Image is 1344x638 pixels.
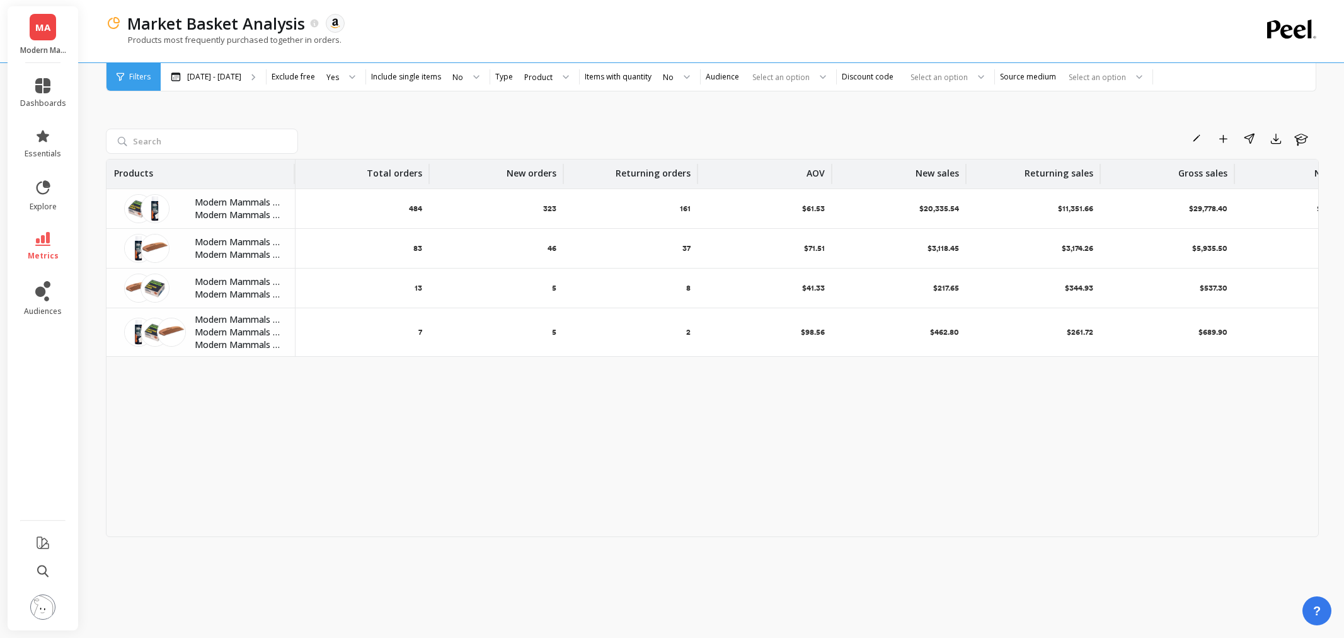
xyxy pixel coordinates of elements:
input: Search [106,129,298,154]
p: $29,778.40 [1189,204,1227,214]
img: 61p4pIfcpjL.jpg [124,318,153,347]
label: Type [495,72,513,82]
p: Modern Mammals Wide-Tooth Wooden Comb for All Hair Types Anti-Static Detangling Strands, Dry and ... [195,275,280,288]
p: 161 [680,204,691,214]
label: Items with quantity [585,72,652,82]
p: Returning orders [616,159,691,180]
div: Product [524,71,553,83]
div: No [663,71,674,83]
p: Modern Mammals Magic Mud Mens Shampoo Alternative I Sulfate Free Daily CoWash I Moisturizing to P... [195,313,280,326]
img: 61p4pIfcpjL.jpg [124,234,153,263]
p: [DATE] - [DATE] [187,72,241,82]
p: AOV [807,159,825,180]
span: metrics [28,251,59,261]
img: 61gUQ4LTUpL.jpg [124,274,153,303]
p: Modern Mammals Light Shampoo Bar - Minimalist Hair Care Low Suds Low Lather Vegan Sensitive Scalp... [195,326,280,339]
p: 484 [409,204,422,214]
span: ? [1313,602,1321,620]
p: 13 [415,283,422,293]
p: $3,174.26 [1062,243,1093,253]
p: $3,118.45 [928,243,959,253]
p: Modern Mammals - Amazon [20,45,66,55]
button: ? [1302,596,1331,625]
p: $217.65 [933,283,959,293]
p: $344.93 [1065,283,1093,293]
p: $61.53 [802,204,825,214]
img: 61gUQ4LTUpL.jpg [157,318,186,347]
p: $98.56 [801,327,825,337]
label: Exclude free [272,72,315,82]
p: New orders [507,159,556,180]
label: Include single items [371,72,441,82]
img: 61jlSZ4I2ML.jpg [141,274,169,303]
p: Gross sales [1178,159,1227,180]
p: 5 [552,327,556,337]
p: $689.90 [1198,327,1227,337]
span: dashboards [20,98,66,108]
div: No [452,71,463,83]
p: Modern Mammals Magic Mud Mens Shampoo Alternative I Sulfate Free Daily CoWash I Moisturizing to P... [195,209,280,221]
div: Yes [326,71,339,83]
p: $261.72 [1067,327,1093,337]
img: 61gUQ4LTUpL.jpg [141,234,169,263]
span: Filters [129,72,151,82]
span: essentials [25,149,61,159]
p: Products [114,159,153,180]
p: 83 [413,243,422,253]
p: $537.30 [1200,283,1227,293]
p: Modern Mammals Light Shampoo Bar - Minimalist Hair Care Low Suds Low Lather Vegan Sensitive Scalp... [195,196,280,209]
p: $462.80 [930,327,959,337]
p: Modern Mammals Wide-Tooth Wooden Comb for All Hair Types Anti-Static Detangling Strands, Dry and ... [195,248,280,261]
p: $11,351.66 [1058,204,1093,214]
p: 37 [682,243,691,253]
p: Modern Mammals Wide-Tooth Wooden Comb for All Hair Types Anti-Static Detangling Strands, Dry and ... [195,339,280,351]
p: 46 [548,243,556,253]
p: New sales [916,159,959,180]
p: 5 [552,283,556,293]
span: audiences [24,306,62,316]
img: profile picture [30,594,55,620]
p: Market Basket Analysis [127,13,305,34]
span: explore [30,202,57,212]
img: header icon [106,16,121,31]
p: $41.33 [802,283,825,293]
p: Modern Mammals Magic Mud Mens Shampoo Alternative I Sulfate Free Daily CoWash I Moisturizing to P... [195,236,280,248]
p: 7 [418,327,422,337]
p: Products most frequently purchased together in orders. [106,34,342,45]
p: $5,935.50 [1192,243,1227,253]
p: $71.51 [804,243,825,253]
p: $20,335.54 [919,204,959,214]
img: 61p4pIfcpjL.jpg [141,194,169,223]
img: 61jlSZ4I2ML.jpg [124,194,153,223]
span: MA [35,20,50,35]
img: 61jlSZ4I2ML.jpg [141,318,169,347]
p: Total orders [367,159,422,180]
p: Returning sales [1025,159,1093,180]
p: 8 [686,283,691,293]
img: api.amazon.svg [330,18,341,29]
p: 323 [543,204,556,214]
p: 2 [686,327,691,337]
p: Modern Mammals Light Shampoo Bar - Minimalist Hair Care Low Suds Low Lather Vegan Sensitive Scalp... [195,288,280,301]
